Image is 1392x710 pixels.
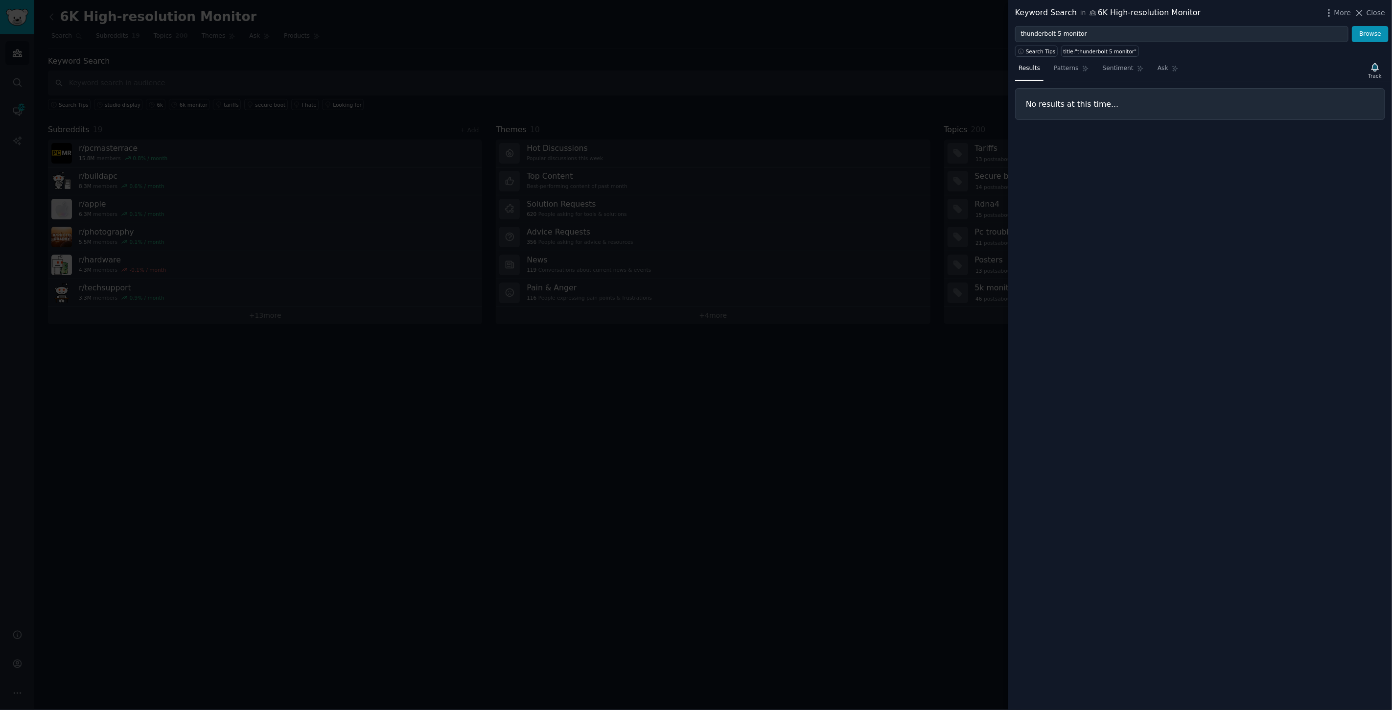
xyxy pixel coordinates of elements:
[1154,61,1182,81] a: Ask
[1015,46,1058,57] button: Search Tips
[1103,64,1134,73] span: Sentiment
[1367,8,1385,18] span: Close
[1099,61,1147,81] a: Sentiment
[1324,8,1351,18] button: More
[1050,61,1092,81] a: Patterns
[1365,60,1385,81] button: Track
[1064,48,1137,55] div: title:"thunderbolt 5 monitor"
[1015,61,1044,81] a: Results
[1158,64,1168,73] span: Ask
[1026,48,1056,55] span: Search Tips
[1015,26,1348,43] input: Try a keyword related to your business
[1054,64,1078,73] span: Patterns
[1354,8,1385,18] button: Close
[1352,26,1389,43] button: Browse
[1019,64,1040,73] span: Results
[1369,72,1382,79] div: Track
[1334,8,1351,18] span: More
[1015,7,1201,19] div: Keyword Search 6K High-resolution Monitor
[1080,9,1086,18] span: in
[1061,46,1139,57] a: title:"thunderbolt 5 monitor"
[1026,99,1374,109] h3: No results at this time...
